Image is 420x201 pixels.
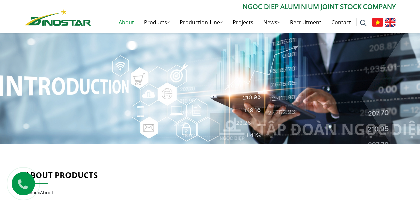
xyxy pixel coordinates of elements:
[175,12,228,33] a: Production Line
[40,189,53,196] span: About
[385,18,396,27] img: English
[139,12,175,33] a: Products
[114,12,139,33] a: About
[360,20,367,26] img: search
[91,2,396,12] p: Ngoc Diep Aluminium Joint Stock Company
[372,18,383,27] img: Tiếng Việt
[25,169,98,180] a: About products
[285,12,326,33] a: Recruitment
[258,12,285,33] a: News
[25,9,91,26] img: Nhôm Dinostar
[228,12,258,33] a: Projects
[326,12,356,33] a: Contact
